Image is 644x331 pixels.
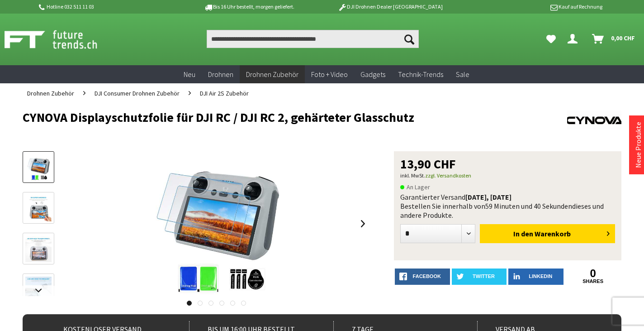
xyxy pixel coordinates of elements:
[25,154,52,181] img: Vorschau: CYNOVA Displayschutzfolie für DJI RC / DJI RC 2, gehärteter Glasschutz
[354,65,392,84] a: Gadgets
[480,224,615,243] button: In den Warenkorb
[23,83,79,103] a: Drohnen Zubehör
[565,278,620,284] a: shares
[413,273,441,279] span: facebook
[508,269,563,285] a: LinkedIn
[400,182,430,192] span: An Lager
[400,30,419,48] button: Suchen
[95,89,180,97] span: DJI Consumer Drohnen Zubehör
[246,70,298,79] span: Drohnen Zubehör
[513,229,533,238] span: In den
[485,201,572,211] span: 59 Minuten und 40 Sekunden
[542,30,560,48] a: Meine Favoriten
[208,70,233,79] span: Drohnen
[200,89,249,97] span: DJI Air 2S Zubehör
[461,1,602,12] p: Kauf auf Rechnung
[473,273,495,279] span: twitter
[465,192,511,201] b: [DATE], [DATE]
[452,269,507,285] a: twitter
[588,30,639,48] a: Warenkorb
[178,1,319,12] p: Bis 16 Uhr bestellt, morgen geliefert.
[529,273,552,279] span: LinkedIn
[195,83,253,103] a: DJI Air 2S Zubehör
[400,192,615,220] div: Garantierter Versand Bestellen Sie innerhalb von dieses und andere Produkte.
[202,65,240,84] a: Drohnen
[184,70,195,79] span: Neu
[27,89,74,97] span: Drohnen Zubehör
[398,70,443,79] span: Technik-Trends
[634,122,643,168] a: Neue Produkte
[90,83,184,103] a: DJI Consumer Drohnen Zubehör
[311,70,348,79] span: Foto + Video
[567,110,621,130] img: CYNOVA
[535,229,571,238] span: Warenkorb
[23,110,502,124] h1: CYNOVA Displayschutzfolie für DJI RC / DJI RC 2, gehärteter Glasschutz
[5,28,117,51] img: Shop Futuretrends - zur Startseite wechseln
[177,65,202,84] a: Neu
[456,70,469,79] span: Sale
[37,1,178,12] p: Hotline 032 511 11 03
[450,65,476,84] a: Sale
[425,172,471,179] a: zzgl. Versandkosten
[305,65,354,84] a: Foto + Video
[360,70,385,79] span: Gadgets
[320,1,461,12] p: DJI Drohnen Dealer [GEOGRAPHIC_DATA]
[564,30,585,48] a: Dein Konto
[611,31,635,45] span: 0,00 CHF
[400,158,456,170] span: 13,90 CHF
[144,151,289,296] img: CYNOVA Displayschutzfolie für DJI RC / DJI RC 2, gehärteter Glasschutz
[565,269,620,278] a: 0
[207,30,418,48] input: Produkt, Marke, Kategorie, EAN, Artikelnummer…
[400,170,615,181] p: inkl. MwSt.
[240,65,305,84] a: Drohnen Zubehör
[395,269,450,285] a: facebook
[392,65,450,84] a: Technik-Trends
